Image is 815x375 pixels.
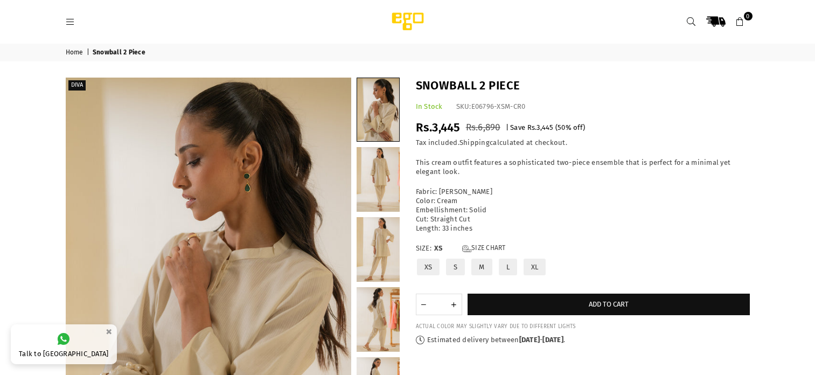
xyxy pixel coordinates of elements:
[730,12,750,31] a: 0
[744,12,753,20] span: 0
[527,123,554,131] span: Rs.3,445
[87,48,91,57] span: |
[459,138,490,147] a: Shipping
[506,123,508,131] span: |
[470,258,493,276] label: M
[462,244,506,253] a: Size Chart
[466,122,500,133] span: Rs.6,890
[66,48,85,57] a: Home
[510,123,525,131] span: Save
[445,258,466,276] label: S
[456,102,526,112] div: SKU:
[362,11,454,32] img: Ego
[416,120,461,135] span: Rs.3,445
[416,188,750,233] p: Fabric: [PERSON_NAME] Color: Cream Embellishment: Solid Cut: Straight Cut Length: 33 inches
[471,102,526,110] span: E06796-XSM-CR0
[468,294,750,315] button: Add to cart
[93,48,147,57] span: Snowball 2 Piece
[416,294,462,315] quantity-input: Quantity
[416,323,750,330] div: ACTUAL COLOR MAY SLIGHTLY VARY DUE TO DIFFERENT LIGHTS
[498,258,518,276] label: L
[416,244,750,253] label: Size:
[416,258,441,276] label: XS
[416,78,750,94] h1: Snowball 2 Piece
[542,336,563,344] time: [DATE]
[558,123,566,131] span: 50
[416,158,750,177] p: This cream outfit features a sophisticated two-piece ensemble that is perfect for a minimal yet e...
[68,80,86,91] label: Diva
[58,44,758,61] nav: breadcrumbs
[102,323,115,341] button: ×
[416,336,750,345] p: Estimated delivery between - .
[416,138,750,148] div: Tax included. calculated at checkout.
[682,12,701,31] a: Search
[555,123,585,131] span: ( % off)
[523,258,547,276] label: XL
[61,17,80,25] a: Menu
[589,300,629,308] span: Add to cart
[11,324,117,364] a: Talk to [GEOGRAPHIC_DATA]
[434,244,456,253] span: XS
[519,336,540,344] time: [DATE]
[416,102,443,110] span: In Stock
